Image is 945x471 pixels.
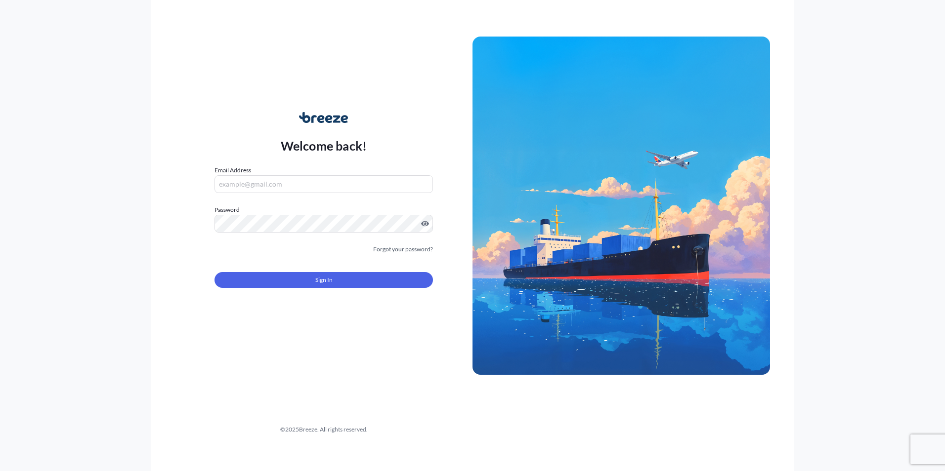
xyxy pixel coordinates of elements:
label: Password [215,205,433,215]
input: example@gmail.com [215,175,433,193]
div: © 2025 Breeze. All rights reserved. [175,425,472,434]
img: Ship illustration [472,37,770,374]
a: Forgot your password? [373,244,433,254]
span: Sign In [315,275,333,285]
p: Welcome back! [281,138,367,154]
label: Email Address [215,165,251,175]
button: Show password [421,220,429,228]
button: Sign In [215,272,433,288]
